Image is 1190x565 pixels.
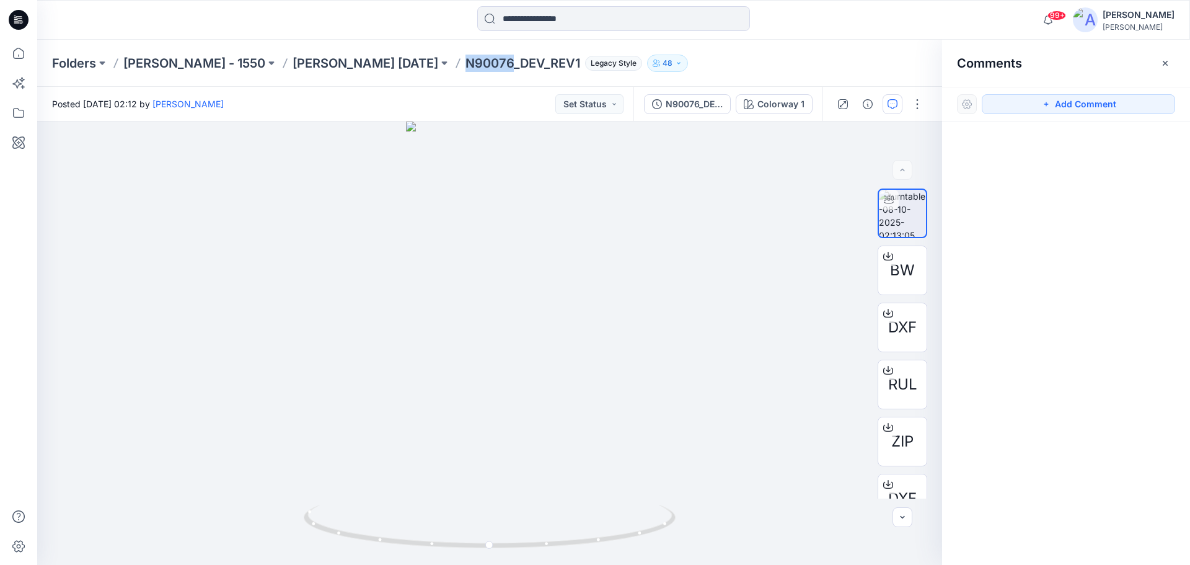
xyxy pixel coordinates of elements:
[891,430,914,453] span: ZIP
[888,373,917,396] span: RUL
[858,94,878,114] button: Details
[957,56,1022,71] h2: Comments
[52,97,224,110] span: Posted [DATE] 02:12 by
[879,190,926,237] img: turntable-08-10-2025-02:13:05
[663,56,672,70] p: 48
[888,487,917,510] span: DXF
[465,55,580,72] p: N90076_DEV_REV1
[52,55,96,72] a: Folders
[647,55,688,72] button: 48
[1047,11,1066,20] span: 99+
[757,97,804,111] div: Colorway 1
[1103,7,1175,22] div: [PERSON_NAME]
[982,94,1175,114] button: Add Comment
[736,94,813,114] button: Colorway 1
[580,55,642,72] button: Legacy Style
[890,259,915,282] span: BW
[123,55,265,72] a: [PERSON_NAME] - 1550
[152,99,224,109] a: [PERSON_NAME]
[644,94,731,114] button: N90076_DEV_REV1
[293,55,438,72] a: [PERSON_NAME] [DATE]
[1073,7,1098,32] img: avatar
[666,97,723,111] div: N90076_DEV_REV1
[1103,22,1175,32] div: [PERSON_NAME]
[888,316,917,339] span: DXF
[585,56,642,71] span: Legacy Style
